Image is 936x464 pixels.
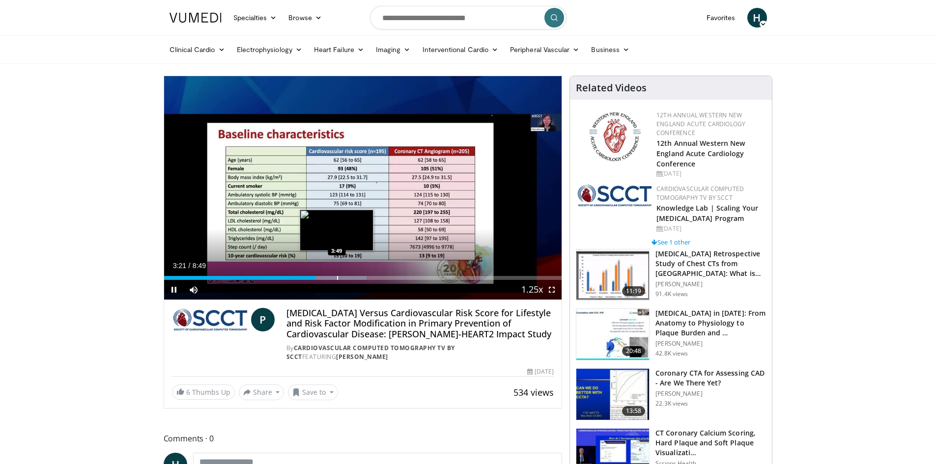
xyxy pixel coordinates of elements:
a: Electrophysiology [231,40,308,59]
a: 11:19 [MEDICAL_DATA] Retrospective Study of Chest CTs from [GEOGRAPHIC_DATA]: What is the Re… [PE... [576,249,766,301]
button: Playback Rate [522,280,542,300]
a: Interventional Cardio [417,40,505,59]
a: H [747,8,767,27]
img: image.jpeg [300,210,373,251]
img: 823da73b-7a00-425d-bb7f-45c8b03b10c3.150x105_q85_crop-smart_upscale.jpg [576,309,649,360]
a: Clinical Cardio [164,40,231,59]
img: VuMedi Logo [170,13,222,23]
div: [DATE] [527,367,554,376]
div: By FEATURING [286,344,554,361]
h4: [MEDICAL_DATA] Versus Cardiovascular Risk Score for Lifestyle and Risk Factor Modification in Pri... [286,308,554,340]
a: Business [585,40,635,59]
a: See 1 other [652,238,690,246]
h3: Coronary CTA for Assessing CAD - Are We There Yet? [655,368,766,388]
span: 534 views [513,386,554,398]
a: 20:48 [MEDICAL_DATA] in [DATE]: From Anatomy to Physiology to Plaque Burden and … [PERSON_NAME] 4... [576,308,766,360]
a: 12th Annual Western New England Acute Cardiology Conference [656,138,745,168]
span: 11:19 [622,286,646,296]
a: [PERSON_NAME] [336,353,388,361]
h3: [MEDICAL_DATA] in [DATE]: From Anatomy to Physiology to Plaque Burden and … [655,308,766,338]
a: Knowledge Lab | Scaling Your [MEDICAL_DATA] Program [656,203,758,223]
a: Specialties [227,8,283,27]
p: [PERSON_NAME] [655,340,766,348]
h3: CT Coronary Calcium Scoring, Hard Plaque and Soft Plaque Visualizati… [655,428,766,458]
input: Search topics, interventions [370,6,567,29]
button: Mute [184,280,203,300]
button: Save to [288,384,338,400]
h4: Related Videos [576,82,647,94]
div: Progress Bar [164,276,562,280]
span: Comments 0 [164,432,563,445]
a: Imaging [370,40,417,59]
a: Peripheral Vascular [504,40,585,59]
span: 8:49 [193,262,206,270]
span: 13:58 [622,406,646,416]
a: 12th Annual Western New England Acute Cardiology Conference [656,111,745,137]
a: P [251,308,275,331]
h3: [MEDICAL_DATA] Retrospective Study of Chest CTs from [GEOGRAPHIC_DATA]: What is the Re… [655,249,766,278]
p: 42.8K views [655,350,688,357]
button: Fullscreen [542,280,562,300]
span: 3:21 [173,262,186,270]
span: 20:48 [622,346,646,356]
p: 91.4K views [655,290,688,298]
button: Share [239,384,284,400]
video-js: Video Player [164,76,562,300]
button: Pause [164,280,184,300]
span: / [189,262,191,270]
a: 6 Thumbs Up [172,384,235,400]
p: 22.3K views [655,400,688,408]
a: Cardiovascular Computed Tomography TV by SCCT [656,185,744,202]
a: Favorites [701,8,741,27]
a: Cardiovascular Computed Tomography TV by SCCT [286,344,455,361]
img: Cardiovascular Computed Tomography TV by SCCT [172,308,247,331]
img: c2eb46a3-50d3-446d-a553-a9f8510c7760.150x105_q85_crop-smart_upscale.jpg [576,249,649,300]
span: 6 [186,387,190,397]
img: 51a70120-4f25-49cc-93a4-67582377e75f.png.150x105_q85_autocrop_double_scale_upscale_version-0.2.png [578,185,652,206]
img: 0954f259-7907-4053-a817-32a96463ecc8.png.150x105_q85_autocrop_double_scale_upscale_version-0.2.png [588,111,642,163]
div: [DATE] [656,169,764,178]
a: 13:58 Coronary CTA for Assessing CAD - Are We There Yet? [PERSON_NAME] 22.3K views [576,368,766,420]
p: [PERSON_NAME] [655,390,766,398]
a: Browse [283,8,328,27]
a: Heart Failure [308,40,370,59]
p: [PERSON_NAME] [655,280,766,288]
img: 34b2b9a4-89e5-4b8c-b553-8a638b61a706.150x105_q85_crop-smart_upscale.jpg [576,369,649,420]
div: [DATE] [656,224,764,233]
